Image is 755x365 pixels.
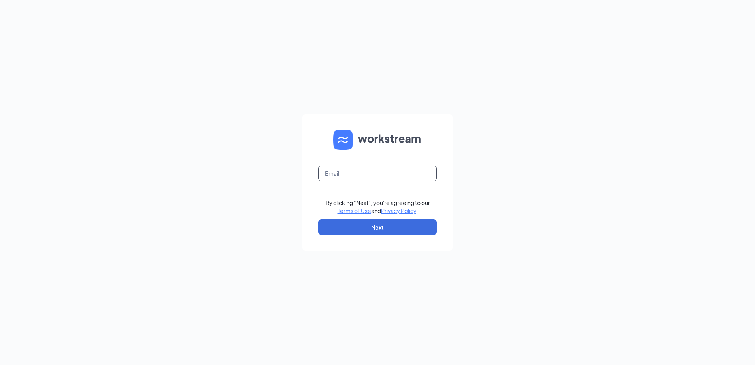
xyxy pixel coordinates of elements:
[333,130,422,150] img: WS logo and Workstream text
[325,199,430,214] div: By clicking "Next", you're agreeing to our and .
[381,207,416,214] a: Privacy Policy
[338,207,371,214] a: Terms of Use
[318,219,437,235] button: Next
[318,166,437,181] input: Email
